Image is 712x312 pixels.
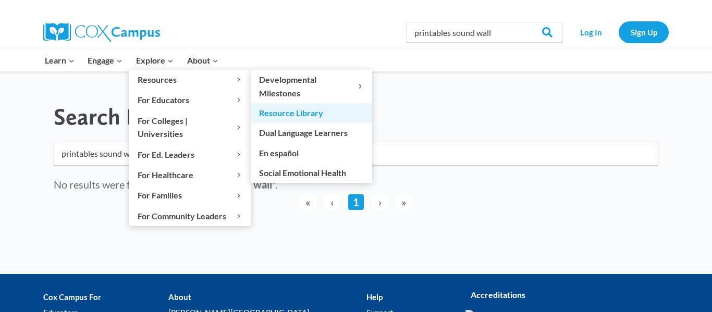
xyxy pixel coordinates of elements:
[129,185,251,205] button: Child menu of For Families
[180,49,225,71] button: Child menu of About
[251,143,372,163] a: En español
[251,70,372,103] button: Child menu of Developmental Milestones
[372,194,388,210] span: ›
[129,90,251,110] button: Child menu of For Educators
[568,21,669,43] nav: Secondary Navigation
[251,103,372,123] a: Resource Library
[407,22,563,43] input: Search Cox Campus
[568,21,613,43] a: Log In
[129,49,180,71] button: Child menu of Explore
[251,163,372,183] a: Social Emotional Health
[38,49,225,71] nav: Primary Navigation
[619,21,669,43] a: Sign Up
[54,176,658,193] div: No results were found for " ".
[129,206,251,226] button: Child menu of For Community Leaders
[129,110,251,144] button: Child menu of For Colleges | Universities
[471,290,525,299] strong: Accreditations
[129,70,251,90] button: Child menu of Resources
[54,142,658,166] input: Search for...
[43,23,160,42] img: Cox Campus
[81,49,130,71] button: Child menu of Engage
[324,194,340,210] span: ‹
[300,194,316,210] span: «
[38,49,81,71] button: Child menu of Learn
[396,194,412,210] span: »
[129,144,251,164] button: Child menu of For Ed. Leaders
[251,123,372,143] a: Dual Language Learners
[129,165,251,185] button: Child menu of For Healthcare
[348,194,364,210] a: 1
[54,103,198,131] h1: Search Results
